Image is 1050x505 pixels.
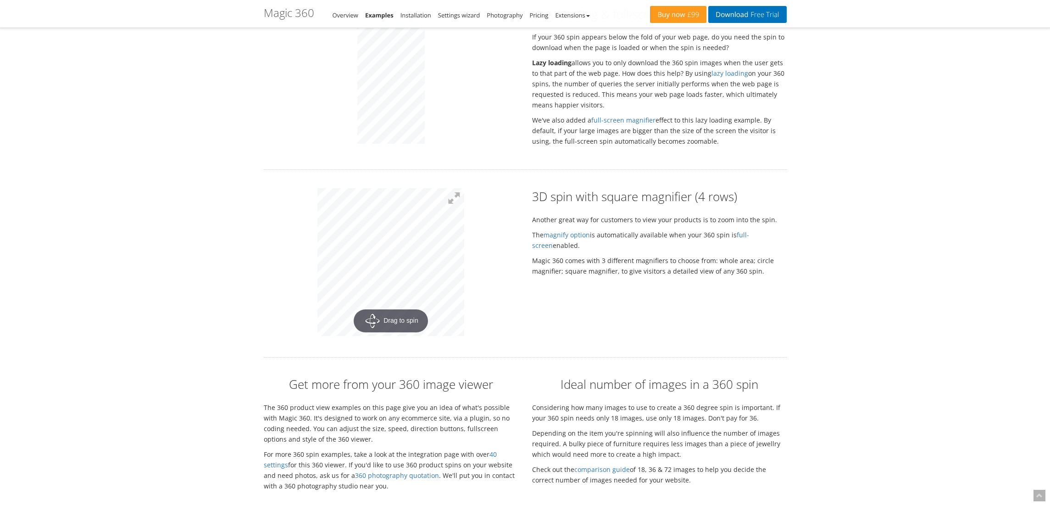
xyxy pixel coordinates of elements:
a: Overview [333,11,358,19]
div: We've also added a effect to this lazy loading example. By default, if your large images are bigg... [525,6,794,151]
span: Free Trial [748,11,779,18]
a: full-screen [532,230,749,250]
a: Buy now£99 [650,6,706,23]
a: DownloadFree Trial [708,6,786,23]
h2: 3D spin with square magnifier (4 rows) [532,188,787,205]
p: Magic 360 comes with 3 different magnifiers to choose from: whole area; circle magnifier; square ... [532,255,787,276]
strong: Lazy loading [532,58,572,67]
span: £99 [685,11,700,18]
p: Check out the of 18, 36 & 72 images to help you decide the correct number of images needed for yo... [532,464,787,485]
a: full-screen magnifier [591,116,656,124]
a: 360 photography quotation [355,471,439,480]
h1: Magic 360 [264,7,314,19]
a: Drag to spin [317,188,464,336]
a: comparison guide [574,465,630,474]
p: allows you to only download the 360 spin images when the user gets to that part of the web page. ... [532,57,787,110]
p: If your 360 spin appears below the fold of your web page, do you need the spin to download when t... [532,32,787,53]
a: Extensions [555,11,589,19]
a: Installation [400,11,431,19]
a: Examples [365,11,394,19]
h2: Ideal number of images in a 360 spin [532,376,787,393]
a: Settings wizard [438,11,480,19]
h2: Get more from your 360 image viewer [264,376,518,393]
a: 40 settings [264,450,497,469]
p: For more 360 spin examples, take a look at the integration page with over for this 360 viewer. If... [264,449,518,491]
p: The 360 product view examples on this page give you an idea of what's possible with Magic 360. It... [264,402,518,444]
a: Photography [487,11,522,19]
p: Depending on the item you're spinning will also influence the number of images required. A bulky ... [532,428,787,460]
p: Considering how many images to use to create a 360 degree spin is important. If your 360 spin nee... [532,402,787,423]
p: The is automatically available when your 360 spin is enabled. [532,230,787,251]
a: lazy loading [711,69,748,78]
a: Pricing [529,11,548,19]
p: Another great way for customers to view your products is to zoom into the spin. [532,214,787,225]
a: magnify option [544,230,590,239]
